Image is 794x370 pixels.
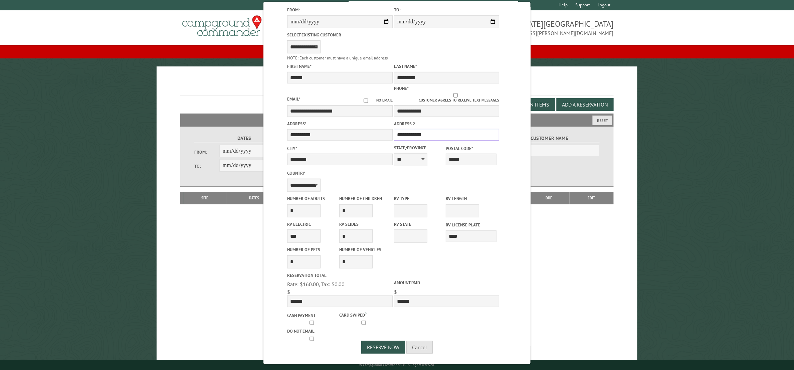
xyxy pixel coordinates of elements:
[226,192,282,204] th: Dates
[287,63,393,69] label: First Name
[446,222,496,228] label: RV License Plate
[570,192,614,204] th: Edit
[529,192,570,204] th: Due
[394,145,444,151] label: State/Province
[287,32,393,38] label: Select existing customer
[446,145,496,152] label: Postal Code
[394,280,500,286] label: Amount paid
[287,272,393,279] label: Reservation Total
[287,246,338,253] label: Number of Pets
[287,312,338,319] label: Cash payment
[406,341,433,354] button: Cancel
[180,114,613,126] h2: Filters
[194,149,219,155] label: From:
[287,195,338,202] label: Number of Adults
[394,7,500,13] label: To:
[287,170,393,176] label: Country
[412,93,500,98] input: Customer agrees to receive text messages
[394,85,409,91] label: Phone
[359,363,435,367] small: © Campground Commander LLC. All rights reserved.
[194,163,219,169] label: To:
[339,195,390,202] label: Number of Children
[394,121,500,127] label: Address 2
[339,246,390,253] label: Number of Vehicles
[180,77,613,96] h1: Reservations
[339,311,390,318] label: Card swiped
[287,328,338,334] label: Do not email
[593,116,612,125] button: Reset
[355,99,376,103] input: No email
[287,121,393,127] label: Address
[394,221,444,227] label: RV State
[194,135,294,142] label: Dates
[394,63,500,69] label: Last Name
[287,7,393,13] label: From:
[287,221,338,227] label: RV Electric
[287,289,290,295] span: $
[394,93,500,103] label: Customer agrees to receive text messages
[355,98,393,103] label: No email
[184,192,226,204] th: Site
[500,135,600,142] label: Customer Name
[394,195,444,202] label: RV Type
[287,145,393,152] label: City
[287,96,300,102] label: Email
[287,55,389,61] small: NOTE: Each customer must have a unique email address.
[365,311,367,316] a: ?
[394,289,397,295] span: $
[287,281,345,288] span: Rate: $160.00, Tax: $0.00
[361,341,405,354] button: Reserve Now
[446,195,496,202] label: RV Length
[557,98,614,111] button: Add a Reservation
[339,221,390,227] label: RV Slides
[180,13,264,39] img: Campground Commander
